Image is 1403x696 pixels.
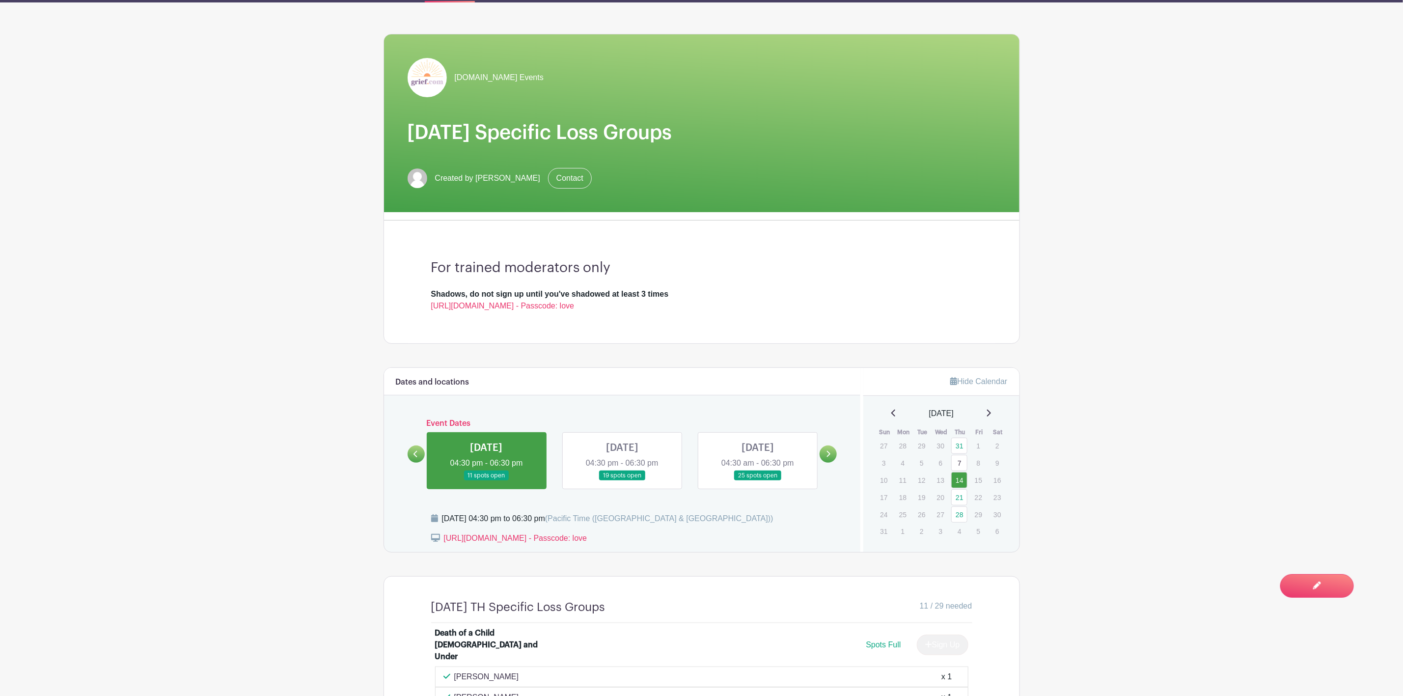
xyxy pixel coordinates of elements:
[408,168,427,188] img: default-ce2991bfa6775e67f084385cd625a349d9dcbb7a52a09fb2fda1e96e2d18dcdb.png
[408,58,447,97] img: grief-logo-planhero.png
[895,490,911,505] p: 18
[970,490,987,505] p: 22
[950,377,1007,386] a: Hide Calendar
[876,507,892,522] p: 24
[929,408,954,419] span: [DATE]
[933,455,949,471] p: 6
[989,507,1005,522] p: 30
[951,506,967,523] a: 28
[876,473,892,488] p: 10
[951,524,967,539] p: 4
[895,438,911,453] p: 28
[989,490,1005,505] p: 23
[989,427,1008,437] th: Sat
[895,524,911,539] p: 1
[875,427,894,437] th: Sun
[895,507,911,522] p: 25
[431,302,575,310] a: [URL][DOMAIN_NAME] - Passcode: love
[989,473,1005,488] p: 16
[951,427,970,437] th: Thu
[548,168,592,189] a: Contact
[970,438,987,453] p: 1
[913,455,930,471] p: 5
[933,438,949,453] p: 30
[435,627,557,663] div: Death of a Child [DEMOGRAPHIC_DATA] and Under
[913,507,930,522] p: 26
[951,472,967,488] a: 14
[442,513,773,525] div: [DATE] 04:30 pm to 06:30 pm
[933,524,949,539] p: 3
[431,600,605,614] h4: [DATE] TH Specific Loss Groups
[989,438,1005,453] p: 2
[431,260,972,277] h3: For trained moderators only
[941,671,952,683] div: x 1
[425,419,820,428] h6: Event Dates
[951,489,967,505] a: 21
[913,438,930,453] p: 29
[913,524,930,539] p: 2
[970,455,987,471] p: 8
[444,534,587,542] a: [URL][DOMAIN_NAME] - Passcode: love
[933,490,949,505] p: 20
[435,172,540,184] span: Created by [PERSON_NAME]
[913,473,930,488] p: 12
[970,507,987,522] p: 29
[876,455,892,471] p: 3
[970,427,989,437] th: Fri
[913,490,930,505] p: 19
[951,438,967,454] a: 31
[876,524,892,539] p: 31
[989,455,1005,471] p: 9
[895,473,911,488] p: 11
[876,438,892,453] p: 27
[970,524,987,539] p: 5
[396,378,469,387] h6: Dates and locations
[431,290,669,298] strong: Shadows, do not sign up until you've shadowed at least 3 times
[895,455,911,471] p: 4
[933,473,949,488] p: 13
[933,507,949,522] p: 27
[545,514,773,523] span: (Pacific Time ([GEOGRAPHIC_DATA] & [GEOGRAPHIC_DATA]))
[920,600,972,612] span: 11 / 29 needed
[876,490,892,505] p: 17
[408,121,996,144] h1: [DATE] Specific Loss Groups
[454,671,519,683] p: [PERSON_NAME]
[894,427,913,437] th: Mon
[455,72,544,84] span: [DOMAIN_NAME] Events
[913,427,932,437] th: Tue
[866,640,901,649] span: Spots Full
[932,427,951,437] th: Wed
[989,524,1005,539] p: 6
[970,473,987,488] p: 15
[951,455,967,471] a: 7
